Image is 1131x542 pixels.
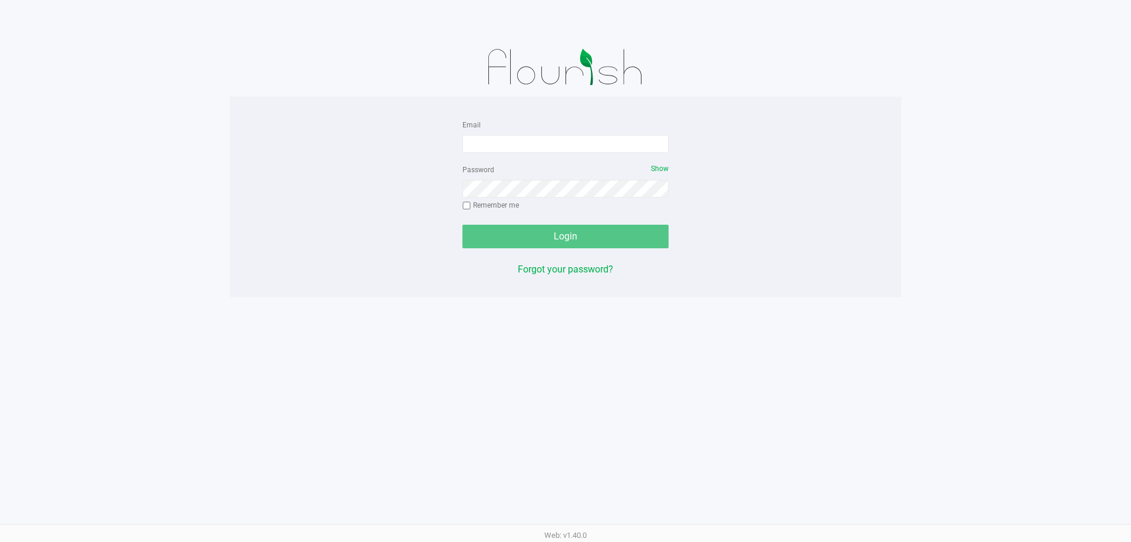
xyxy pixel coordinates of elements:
label: Remember me [462,200,519,211]
label: Email [462,120,481,130]
label: Password [462,165,494,175]
input: Remember me [462,202,471,210]
span: Web: v1.40.0 [544,531,587,540]
button: Forgot your password? [518,262,613,277]
span: Show [651,165,669,173]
